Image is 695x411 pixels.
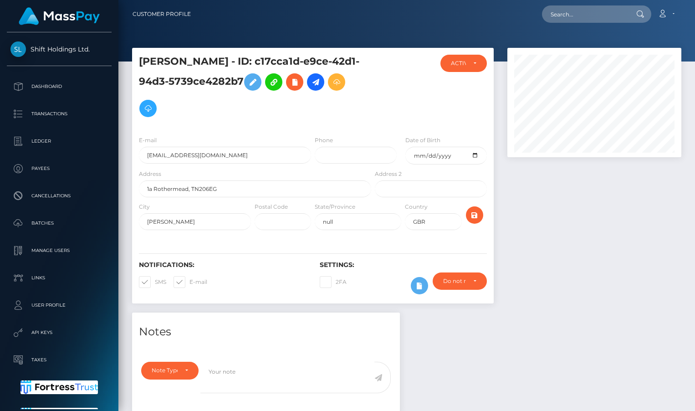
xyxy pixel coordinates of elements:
[139,55,366,122] h5: [PERSON_NAME] - ID: c17cca1d-e9ce-42d1-94d3-5739ce4282b7
[405,203,428,211] label: Country
[7,349,112,371] a: Taxes
[7,157,112,180] a: Payees
[7,294,112,317] a: User Profile
[10,107,108,121] p: Transactions
[405,136,440,144] label: Date of Birth
[375,170,402,178] label: Address 2
[433,272,487,290] button: Do not require
[255,203,288,211] label: Postal Code
[141,362,199,379] button: Note Type
[320,261,487,269] h6: Settings:
[10,326,108,339] p: API Keys
[10,298,108,312] p: User Profile
[139,276,166,288] label: SMS
[10,134,108,148] p: Ledger
[542,5,628,23] input: Search...
[10,271,108,285] p: Links
[133,5,191,24] a: Customer Profile
[139,324,393,340] h4: Notes
[320,276,347,288] label: 2FA
[139,203,150,211] label: City
[7,130,112,153] a: Ledger
[451,60,466,67] div: ACTIVE
[7,239,112,262] a: Manage Users
[10,80,108,93] p: Dashboard
[10,353,108,367] p: Taxes
[174,276,207,288] label: E-mail
[139,136,157,144] label: E-mail
[315,203,355,211] label: State/Province
[20,380,98,394] img: Fortress Trust
[19,7,100,25] img: MassPay Logo
[7,103,112,125] a: Transactions
[7,321,112,344] a: API Keys
[10,216,108,230] p: Batches
[307,73,324,91] a: Initiate Payout
[152,367,178,374] div: Note Type
[7,45,112,53] span: Shift Holdings Ltd.
[139,261,306,269] h6: Notifications:
[315,136,333,144] label: Phone
[7,267,112,289] a: Links
[10,244,108,257] p: Manage Users
[10,162,108,175] p: Payees
[10,41,26,57] img: Shift Holdings Ltd.
[7,185,112,207] a: Cancellations
[10,189,108,203] p: Cancellations
[139,170,161,178] label: Address
[7,212,112,235] a: Batches
[443,277,466,285] div: Do not require
[440,55,487,72] button: ACTIVE
[7,75,112,98] a: Dashboard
